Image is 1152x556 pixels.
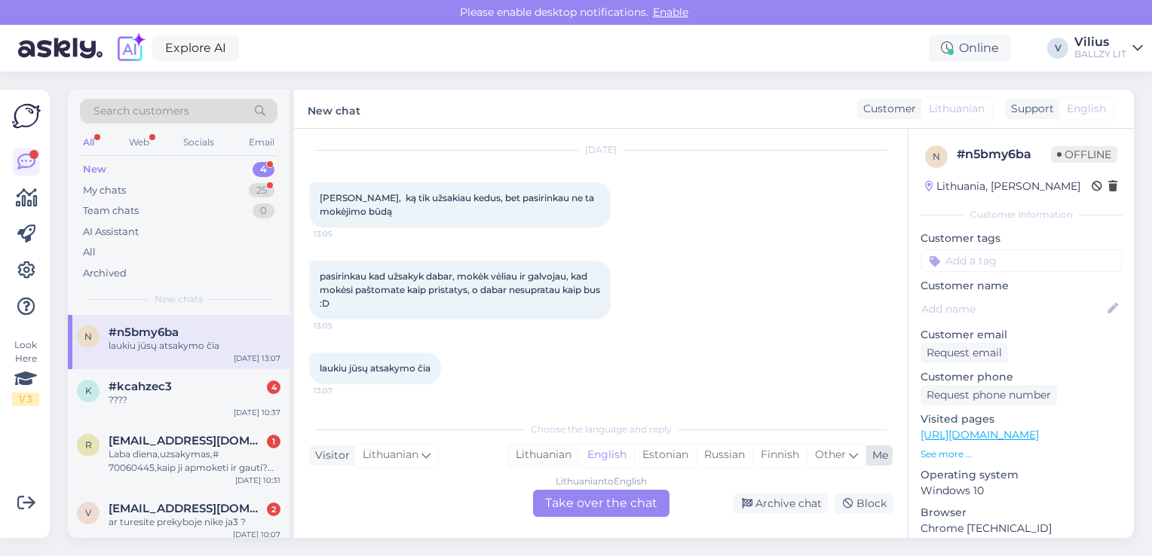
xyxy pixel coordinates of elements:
div: 0 [253,203,274,218]
span: New chats [155,292,203,306]
div: [DATE] [309,143,893,157]
div: Request email [921,343,1008,363]
p: Customer email [921,327,1122,343]
span: k [85,385,92,396]
div: Choose the language and reply [309,423,893,436]
span: Search customers [93,103,189,119]
div: Customer [857,101,916,117]
div: My chats [83,183,126,198]
div: [DATE] 10:31 [235,475,280,486]
div: Block [834,493,893,514]
div: All [80,133,97,152]
div: Archived [83,266,127,281]
div: 4 [267,380,280,394]
span: English [1067,101,1106,117]
div: ???? [109,393,280,407]
span: 13:05 [314,228,370,240]
div: Russian [696,444,752,466]
div: BALLZY LIT [1074,48,1126,60]
span: Lithuanian [363,447,418,463]
span: r [85,439,92,451]
div: Online [929,35,1011,62]
span: ricardas.sinkevicius@gmail.com [109,434,265,448]
div: Laba diena,uzsakymas,# 70060445,kaip ji apmoketi ir gauti?kodėl.ziurint I uzsakyma jis yra.apmoke... [109,448,280,475]
div: laukiu jūsų atsakymo čia [109,339,280,353]
span: Offline [1051,146,1117,163]
div: Lithuanian [508,444,579,466]
span: v [85,507,91,518]
input: Add name [921,301,1105,317]
div: Estonian [634,444,696,466]
div: Customer information [921,208,1122,221]
p: Windows 10 [921,483,1122,499]
img: Askly Logo [12,102,41,130]
span: Enable [648,5,693,19]
div: Archive chat [733,493,828,514]
span: Other [815,448,846,461]
p: Customer phone [921,369,1122,385]
p: Browser [921,505,1122,521]
label: New chat [308,99,360,119]
div: Visitor [309,448,350,463]
div: [DATE] 13:07 [234,353,280,364]
p: See more ... [921,448,1122,461]
span: 13:05 [314,320,370,331]
div: Team chats [83,203,139,218]
span: [PERSON_NAME], ką tik užsakiau kedus, bet pasirinkau ne ta mokėjimo būdą [320,192,596,217]
div: Take over the chat [533,490,669,517]
input: Add a tag [921,249,1122,272]
div: Socials [180,133,217,152]
span: #n5bmy6ba [109,325,179,339]
div: New [83,162,106,177]
p: Customer tags [921,231,1122,246]
div: ar turesite prekyboje nike ja3 ? [109,515,280,529]
div: AI Assistant [83,225,139,240]
div: Email [246,133,277,152]
div: 25 [249,183,274,198]
div: Lithuanian to English [556,475,647,488]
div: 4 [253,162,274,177]
img: explore-ai [115,32,146,64]
span: viktorija.balkuviene@gmail.com [109,502,265,515]
div: 1 [267,435,280,448]
p: Operating system [921,467,1122,483]
span: n [933,151,940,162]
div: Me [866,448,888,463]
a: ViliusBALLZY LIT [1074,36,1143,60]
div: Vilius [1074,36,1126,48]
div: All [83,245,96,260]
div: Request phone number [921,385,1057,405]
div: 2 [267,503,280,516]
div: Finnish [752,444,807,466]
span: 13:07 [314,385,370,396]
div: V [1047,38,1068,59]
p: Visited pages [921,411,1122,427]
div: Look Here [12,338,39,406]
span: Lithuanian [929,101,985,117]
span: pasirinkau kad užsakyk dabar, mokėk vėliau ir galvojau, kad mokėsi paštomate kaip pristatys, o da... [320,270,602,309]
div: # n5bmy6ba [957,145,1051,163]
div: 1 / 3 [12,393,39,406]
span: #kcahzec3 [109,380,172,393]
a: [URL][DOMAIN_NAME] [921,428,1039,441]
p: Customer name [921,278,1122,294]
div: Web [126,133,152,152]
div: Lithuania, [PERSON_NAME] [925,179,1080,194]
div: [DATE] 10:07 [233,529,280,540]
div: Support [1005,101,1054,117]
span: laukiu jūsų atsakymo čia [320,362,430,374]
span: n [84,331,92,342]
div: English [579,444,634,466]
p: Chrome [TECHNICAL_ID] [921,521,1122,536]
div: [DATE] 10:37 [234,407,280,418]
a: Explore AI [152,35,239,61]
